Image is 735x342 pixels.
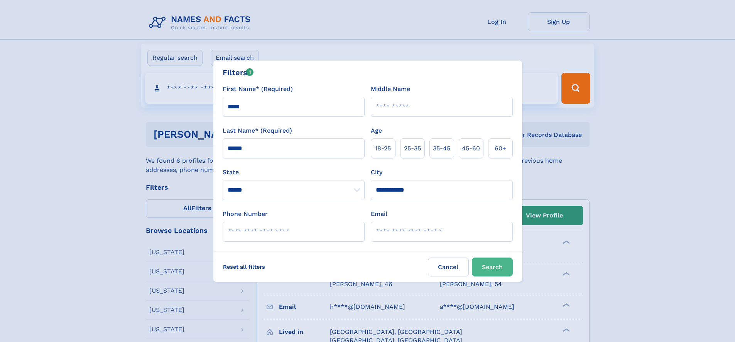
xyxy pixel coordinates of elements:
[223,67,254,78] div: Filters
[375,144,391,153] span: 18‑25
[371,209,387,219] label: Email
[462,144,480,153] span: 45‑60
[404,144,421,153] span: 25‑35
[495,144,506,153] span: 60+
[218,258,270,276] label: Reset all filters
[223,84,293,94] label: First Name* (Required)
[371,84,410,94] label: Middle Name
[433,144,450,153] span: 35‑45
[472,258,513,276] button: Search
[223,126,292,135] label: Last Name* (Required)
[223,168,365,177] label: State
[428,258,469,276] label: Cancel
[371,126,382,135] label: Age
[223,209,268,219] label: Phone Number
[371,168,382,177] label: City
